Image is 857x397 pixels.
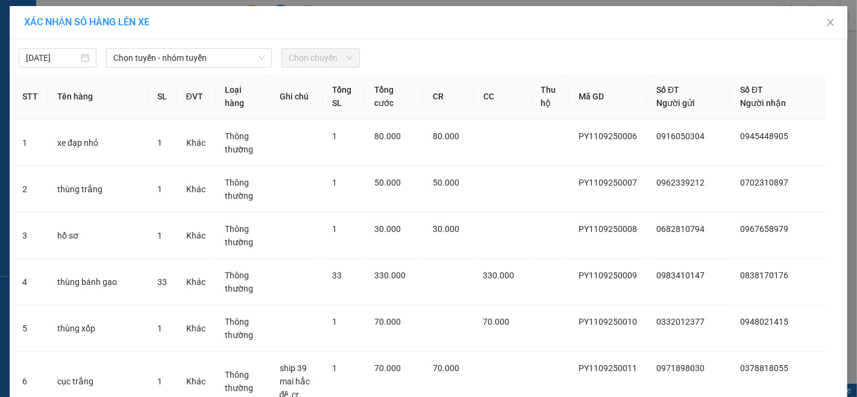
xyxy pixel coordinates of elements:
[333,224,337,234] span: 1
[177,73,215,120] th: ĐVT
[157,138,162,148] span: 1
[157,377,162,386] span: 1
[740,98,786,108] span: Người nhận
[579,224,637,234] span: PY1109250008
[333,317,337,327] span: 1
[579,317,637,327] span: PY1109250010
[48,305,148,352] td: thùng xốp
[374,224,401,234] span: 30.000
[13,213,48,259] td: 3
[177,120,215,166] td: Khác
[215,259,270,305] td: Thông thường
[215,166,270,213] td: Thông thường
[374,131,401,141] span: 80.000
[48,73,148,120] th: Tên hàng
[333,363,337,373] span: 1
[656,178,705,187] span: 0962339212
[374,317,401,327] span: 70.000
[48,166,148,213] td: thùng trắng
[177,259,215,305] td: Khác
[374,363,401,373] span: 70.000
[215,73,270,120] th: Loại hàng
[814,6,847,40] button: Close
[215,213,270,259] td: Thông thường
[656,98,695,108] span: Người gửi
[365,73,423,120] th: Tổng cước
[433,363,459,373] span: 70.000
[433,224,459,234] span: 30.000
[258,54,265,61] span: down
[157,324,162,333] span: 1
[148,73,177,120] th: SL
[740,178,788,187] span: 0702310897
[177,166,215,213] td: Khác
[13,259,48,305] td: 4
[113,49,265,67] span: Chọn tuyến - nhóm tuyến
[48,120,148,166] td: xe đạp nhỏ
[333,178,337,187] span: 1
[333,270,342,280] span: 33
[579,131,637,141] span: PY1109250006
[532,73,570,120] th: Thu hộ
[483,317,510,327] span: 70.000
[13,166,48,213] td: 2
[26,51,78,64] input: 11/09/2025
[826,17,835,27] span: close
[579,178,637,187] span: PY1109250007
[579,363,637,373] span: PY1109250011
[433,131,459,141] span: 80.000
[656,224,705,234] span: 0682810794
[433,178,459,187] span: 50.000
[215,120,270,166] td: Thông thường
[569,73,647,120] th: Mã GD
[740,85,763,95] span: Số ĐT
[656,270,705,280] span: 0983410147
[656,317,705,327] span: 0332012377
[24,16,149,28] span: XÁC NHẬN SỐ HÀNG LÊN XE
[374,178,401,187] span: 50.000
[157,184,162,194] span: 1
[656,131,705,141] span: 0916050304
[157,277,167,287] span: 33
[740,224,788,234] span: 0967658979
[177,213,215,259] td: Khác
[656,363,705,373] span: 0971898030
[483,270,515,280] span: 330.000
[177,305,215,352] td: Khác
[374,270,406,280] span: 330.000
[740,270,788,280] span: 0838170176
[656,85,679,95] span: Số ĐT
[13,73,48,120] th: STT
[13,305,48,352] td: 5
[48,213,148,259] td: hồ sơ
[579,270,637,280] span: PY1109250009
[48,259,148,305] td: thùng bánh gạo
[740,131,788,141] span: 0945448905
[333,131,337,141] span: 1
[289,49,352,67] span: Chọn chuyến
[215,305,270,352] td: Thông thường
[323,73,365,120] th: Tổng SL
[157,231,162,240] span: 1
[740,317,788,327] span: 0948021415
[423,73,474,120] th: CR
[474,73,532,120] th: CC
[13,120,48,166] td: 1
[740,363,788,373] span: 0378818055
[270,73,323,120] th: Ghi chú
